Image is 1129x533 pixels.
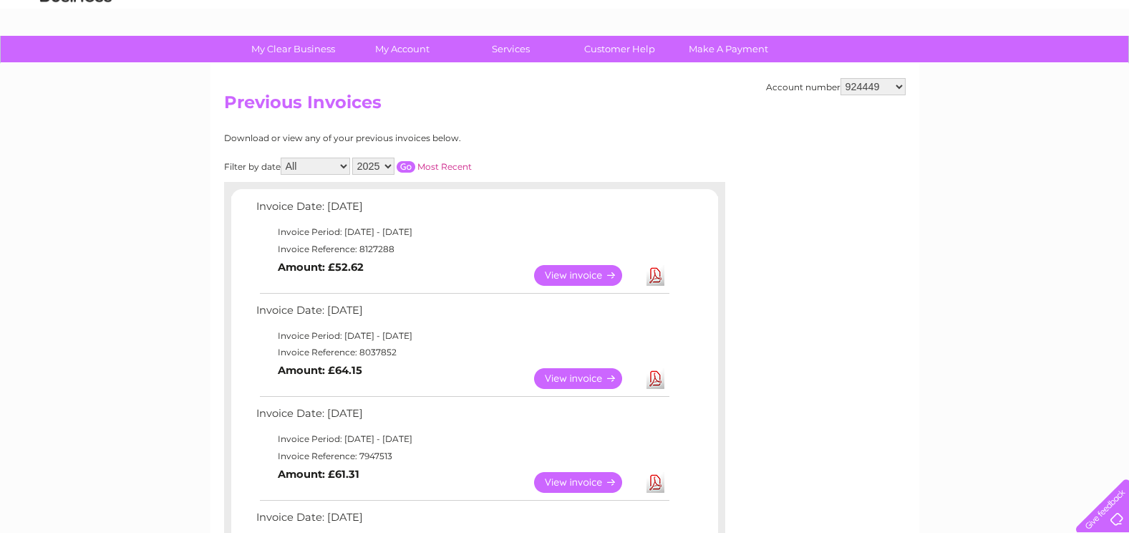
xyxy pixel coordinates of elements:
img: logo.png [39,37,112,81]
td: Invoice Date: [DATE] [253,404,672,431]
h2: Previous Invoices [224,92,906,120]
a: Log out [1082,61,1115,72]
b: Amount: £61.31 [278,468,359,481]
td: Invoice Period: [DATE] - [DATE] [253,327,672,345]
a: View [534,368,639,389]
a: Blog [1004,61,1025,72]
div: Account number [766,78,906,95]
a: Water [877,61,904,72]
a: Make A Payment [669,36,788,62]
a: Services [452,36,570,62]
div: Clear Business is a trading name of Verastar Limited (registered in [GEOGRAPHIC_DATA] No. 3667643... [227,8,903,69]
a: My Account [343,36,461,62]
div: Download or view any of your previous invoices below. [224,133,600,143]
a: Most Recent [417,161,472,172]
b: Amount: £64.15 [278,364,362,377]
a: Contact [1034,61,1069,72]
td: Invoice Reference: 8127288 [253,241,672,258]
a: Download [646,368,664,389]
a: Download [646,265,664,286]
a: 0333 014 3131 [859,7,958,25]
td: Invoice Reference: 7947513 [253,448,672,465]
a: Download [646,472,664,493]
a: Energy [913,61,944,72]
a: Customer Help [561,36,679,62]
td: Invoice Reference: 8037852 [253,344,672,361]
a: Telecoms [953,61,996,72]
td: Invoice Period: [DATE] - [DATE] [253,224,672,241]
a: View [534,472,639,493]
td: Invoice Date: [DATE] [253,301,672,327]
a: View [534,265,639,286]
a: My Clear Business [234,36,352,62]
div: Filter by date [224,158,600,175]
b: Amount: £52.62 [278,261,364,274]
td: Invoice Period: [DATE] - [DATE] [253,431,672,448]
td: Invoice Date: [DATE] [253,197,672,224]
